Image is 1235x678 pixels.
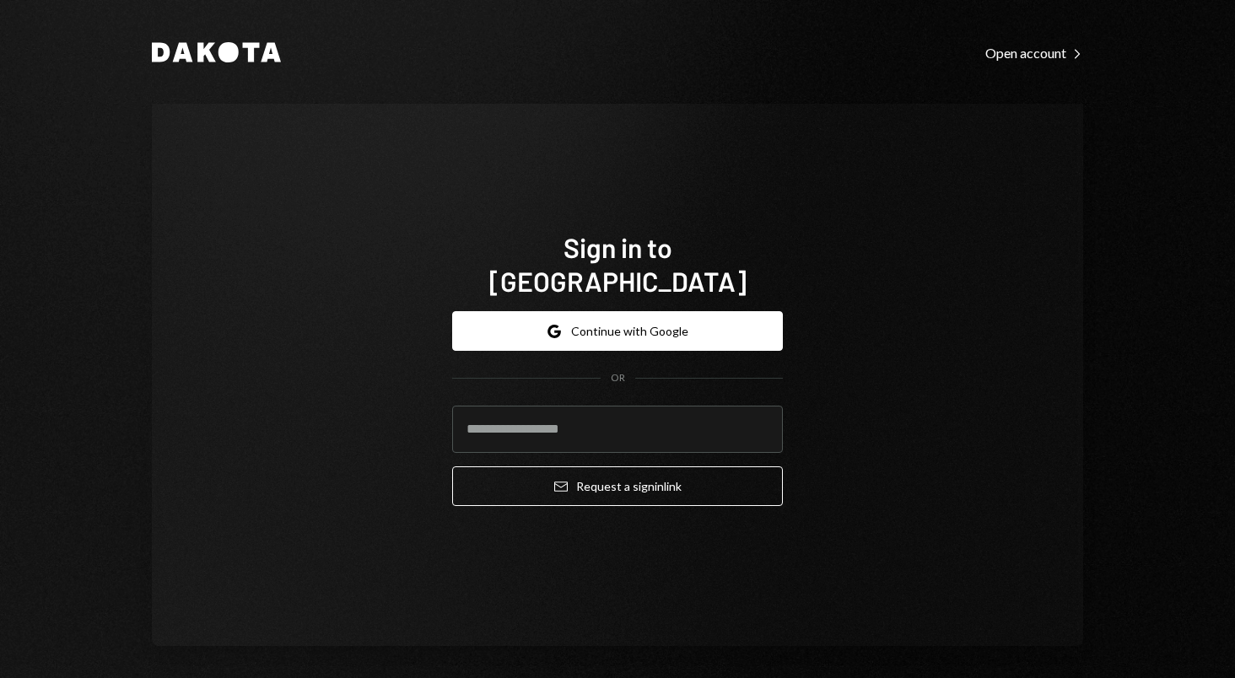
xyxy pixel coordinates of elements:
[985,45,1083,62] div: Open account
[985,43,1083,62] a: Open account
[452,466,783,506] button: Request a signinlink
[611,371,625,385] div: OR
[452,230,783,298] h1: Sign in to [GEOGRAPHIC_DATA]
[452,311,783,351] button: Continue with Google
